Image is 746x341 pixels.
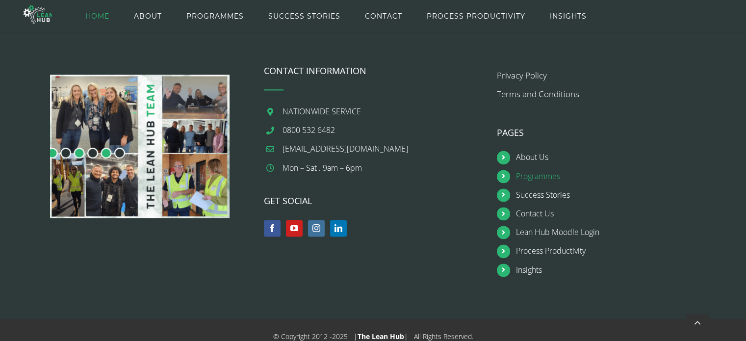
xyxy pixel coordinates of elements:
[497,88,579,100] a: Terms and Conditions
[308,220,325,236] a: Instagram
[358,332,404,341] a: The Lean Hub
[497,128,716,137] h4: PAGES
[283,106,361,117] span: NATIONWIDE SERVICE
[264,220,281,236] a: Facebook
[516,207,716,220] a: Contact Us
[516,226,716,239] a: Lean Hub Moodle Login
[516,151,716,164] a: About Us
[283,142,482,156] a: [EMAIL_ADDRESS][DOMAIN_NAME]
[283,124,482,137] a: 0800 532 6482
[497,70,547,81] a: Privacy Policy
[283,161,482,175] div: Mon – Sat . 9am – 6pm
[516,170,716,183] a: Programmes
[264,196,483,205] h4: GET SOCIAL
[516,244,716,258] a: Process Productivity
[286,220,303,236] a: YouTube
[516,263,716,277] a: Insights
[330,220,347,236] a: LinkedIn
[516,188,716,202] a: Success Stories
[264,66,483,75] h4: CONTACT INFORMATION
[24,1,52,28] img: The Lean Hub | Optimising productivity with Lean Logo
